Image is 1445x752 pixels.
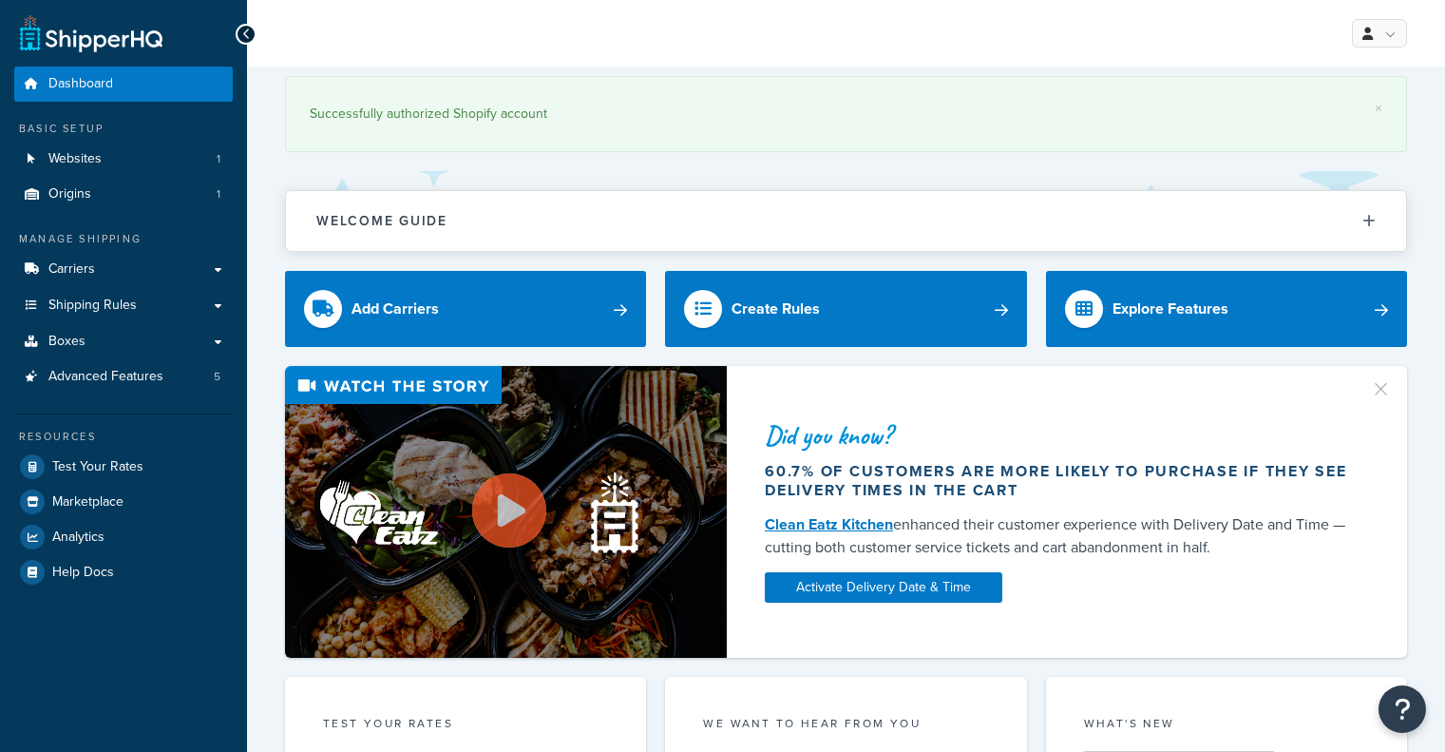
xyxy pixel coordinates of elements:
div: Successfully authorized Shopify account [310,101,1382,127]
h2: Welcome Guide [316,214,447,228]
a: Carriers [14,252,233,287]
a: Add Carriers [285,271,646,347]
span: Analytics [52,530,105,546]
a: Test Your Rates [14,450,233,484]
li: Origins [14,177,233,212]
div: Basic Setup [14,121,233,137]
a: Marketplace [14,485,233,519]
a: Origins1 [14,177,233,212]
a: Boxes [14,324,233,359]
img: Video thumbnail [285,366,727,658]
span: 5 [214,369,220,385]
a: Create Rules [665,271,1026,347]
div: Manage Shipping [14,231,233,247]
a: Dashboard [14,67,233,102]
a: Activate Delivery Date & Time [765,572,1002,603]
div: Explore Features [1112,296,1228,322]
span: Help Docs [52,565,114,581]
a: Clean Eatz Kitchen [765,513,893,535]
li: Websites [14,142,233,177]
a: Shipping Rules [14,288,233,323]
span: Boxes [48,334,86,350]
div: 60.7% of customers are more likely to purchase if they see delivery times in the cart [765,462,1355,500]
div: Did you know? [765,422,1355,449]
a: Analytics [14,520,233,554]
div: Resources [14,429,233,445]
span: Marketplace [52,494,124,511]
span: Carriers [48,261,95,278]
span: Origins [48,186,91,202]
span: Dashboard [48,76,113,92]
li: Advanced Features [14,359,233,395]
a: Help Docs [14,555,233,589]
div: Create Rules [732,296,820,322]
a: Explore Features [1046,271,1407,347]
a: Advanced Features5 [14,359,233,395]
button: Open Resource Center [1378,685,1426,733]
span: Test Your Rates [52,459,143,475]
p: we want to hear from you [703,715,988,732]
a: × [1375,101,1382,116]
a: Websites1 [14,142,233,177]
span: Websites [48,151,102,167]
div: What's New [1084,715,1369,737]
div: Add Carriers [352,296,439,322]
div: Test your rates [323,715,608,737]
div: enhanced their customer experience with Delivery Date and Time — cutting both customer service ti... [765,513,1355,559]
span: 1 [217,186,220,202]
span: Advanced Features [48,369,163,385]
button: Welcome Guide [286,191,1406,251]
span: 1 [217,151,220,167]
span: Shipping Rules [48,298,137,314]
